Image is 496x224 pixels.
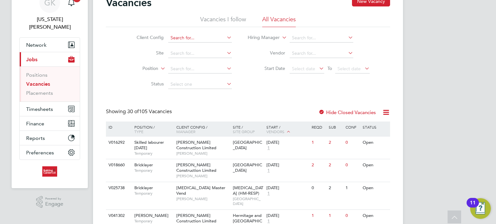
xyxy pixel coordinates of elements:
[42,166,57,177] img: buildingcareersuk-logo-retina.png
[127,81,164,87] label: Status
[266,140,308,145] div: [DATE]
[176,196,230,201] span: [PERSON_NAME]
[134,219,173,224] span: Temporary
[262,15,296,27] li: All Vacancies
[19,15,80,31] span: Georgia King
[361,182,389,194] div: Open
[290,34,353,43] input: Search for...
[176,129,195,134] span: Manager
[361,210,389,222] div: Open
[45,201,63,207] span: Engage
[168,49,232,58] input: Search for...
[266,162,308,168] div: [DATE]
[248,65,285,71] label: Start Date
[20,38,80,52] button: Network
[26,72,47,78] a: Positions
[266,168,271,173] span: 1
[107,122,129,132] div: ID
[327,122,344,132] div: Sub
[19,166,80,177] a: Go to home page
[470,198,491,219] button: Open Resource Center, 11 new notifications
[26,150,54,156] span: Preferences
[344,182,361,194] div: 1
[107,137,129,149] div: V016292
[127,50,164,56] label: Site
[106,108,173,115] div: Showing
[20,145,80,160] button: Preferences
[200,15,246,27] li: Vacancies I follow
[175,122,231,137] div: Client Config /
[233,185,263,196] span: [MEDICAL_DATA] (HM-RESP)
[134,140,164,151] span: Skilled labourer [DATE]
[26,135,45,141] span: Reports
[20,66,80,102] div: Jobs
[26,90,53,96] a: Placements
[327,210,344,222] div: 1
[310,210,327,222] div: 1
[327,182,344,194] div: 2
[344,210,361,222] div: 0
[20,102,80,116] button: Timesheets
[292,66,315,72] span: Select date
[231,122,265,137] div: Site /
[176,213,216,224] span: [PERSON_NAME] Construction Limited
[168,34,232,43] input: Search for...
[266,219,271,224] span: 1
[134,162,153,168] span: Bricklayer
[248,50,285,56] label: Vendor
[243,34,280,41] label: Hiring Manager
[168,64,232,73] input: Search for...
[361,137,389,149] div: Open
[168,80,232,89] input: Select one
[127,34,164,40] label: Client Config
[344,137,361,149] div: 0
[26,121,44,127] span: Finance
[266,145,271,151] span: 1
[327,137,344,149] div: 2
[266,213,308,219] div: [DATE]
[129,122,175,137] div: Position /
[20,131,80,145] button: Reports
[310,122,327,132] div: Reqd
[127,108,139,115] span: 30 of
[134,191,173,196] span: Temporary
[36,196,64,208] a: Powered byEngage
[266,191,271,196] span: 1
[344,122,361,132] div: Conf
[266,185,308,191] div: [DATE]
[176,185,225,196] span: [MEDICAL_DATA] Master Vend
[107,210,129,222] div: V041302
[127,108,172,115] span: 105 Vacancies
[134,129,143,134] span: Type
[134,168,173,173] span: Temporary
[20,52,80,66] button: Jobs
[134,213,169,218] span: [PERSON_NAME]
[325,64,334,73] span: To
[26,81,50,87] a: Vacancies
[361,122,389,132] div: Status
[327,159,344,171] div: 2
[265,122,310,138] div: Start /
[26,56,37,63] span: Jobs
[134,151,173,156] span: Temporary
[266,129,284,134] span: Vendors
[310,137,327,149] div: 1
[121,65,158,72] label: Position
[233,140,262,151] span: [GEOGRAPHIC_DATA]
[176,162,216,173] span: [PERSON_NAME] Construction Limited
[20,116,80,131] button: Finance
[176,151,230,156] span: [PERSON_NAME]
[233,162,262,173] span: [GEOGRAPHIC_DATA]
[134,185,153,190] span: Bricklayer
[361,159,389,171] div: Open
[176,173,230,179] span: [PERSON_NAME]
[107,159,129,171] div: V018660
[107,182,129,194] div: V025738
[26,42,46,48] span: Network
[233,129,255,134] span: Site Group
[310,159,327,171] div: 2
[290,49,353,58] input: Search for...
[233,196,263,206] span: [GEOGRAPHIC_DATA]
[344,159,361,171] div: 0
[318,109,376,115] label: Hide Closed Vacancies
